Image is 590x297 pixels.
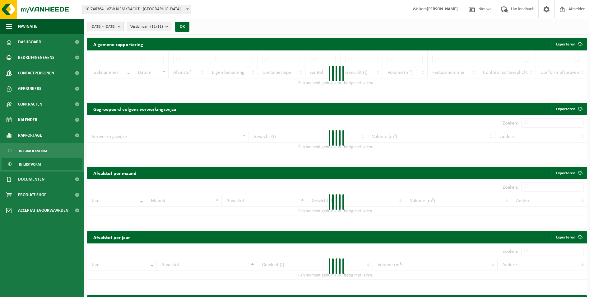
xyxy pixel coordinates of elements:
[18,97,42,112] span: Contracten
[18,81,41,97] span: Gebruikers
[551,103,586,115] a: Exporteren
[18,203,68,218] span: Acceptatievoorwaarden
[130,22,163,31] span: Vestigingen
[551,38,586,50] button: Exporteren
[127,22,171,31] button: Vestigingen(11/11)
[19,145,47,157] span: In grafiekvorm
[551,167,586,179] a: Exporteren
[551,231,586,243] a: Exporteren
[87,103,182,115] h2: Gegroepeerd volgens verwerkingswijze
[18,19,37,34] span: Navigatie
[18,187,46,203] span: Product Shop
[87,38,149,50] h2: Algemene rapportering
[87,167,143,179] h2: Afvalstof per maand
[18,128,42,143] span: Rapportage
[82,5,191,14] span: 10-746364 - VZW KIEMKRACHT - HAMME
[150,25,163,29] count: (11/11)
[87,231,136,243] h2: Afvalstof per jaar
[18,50,54,65] span: Bedrijfsgegevens
[19,158,41,170] span: In lijstvorm
[18,112,37,128] span: Kalender
[18,34,41,50] span: Dashboard
[18,172,44,187] span: Documenten
[2,158,82,170] a: In lijstvorm
[18,65,54,81] span: Contactpersonen
[87,22,124,31] button: [DATE] - [DATE]
[175,22,189,32] button: OK
[427,7,458,12] strong: [PERSON_NAME]
[2,145,82,157] a: In grafiekvorm
[91,22,115,31] span: [DATE] - [DATE]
